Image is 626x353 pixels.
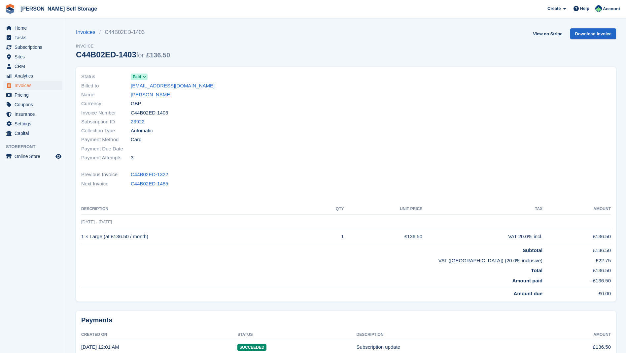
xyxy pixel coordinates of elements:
[514,291,543,296] strong: Amount due
[422,233,542,241] div: VAT 20.0% incl.
[15,52,54,61] span: Sites
[15,62,54,71] span: CRM
[15,33,54,42] span: Tasks
[81,254,542,265] td: VAT ([GEOGRAPHIC_DATA]) (20.0% inclusive)
[15,81,54,90] span: Invoices
[542,254,611,265] td: £22.75
[315,229,344,244] td: 1
[237,344,266,351] span: Succeeded
[133,74,141,80] span: Paid
[81,316,611,324] h2: Payments
[81,136,131,144] span: Payment Method
[542,244,611,254] td: £136.50
[136,51,144,59] span: for
[5,4,15,14] img: stora-icon-8386f47178a22dfd0bd8f6a31ec36ba5ce8667c1dd55bd0f319d3a0aa187defe.svg
[131,91,171,99] a: [PERSON_NAME]
[18,3,100,14] a: [PERSON_NAME] Self Storage
[76,43,170,49] span: Invoice
[131,73,148,80] a: Paid
[15,90,54,100] span: Pricing
[3,81,62,90] a: menu
[523,247,542,253] strong: Subtotal
[81,127,131,135] span: Collection Type
[76,50,170,59] div: C44B02ED-1403
[15,129,54,138] span: Capital
[542,287,611,298] td: £0.00
[131,118,145,126] a: 23922
[512,278,542,283] strong: Amount paid
[131,171,168,178] a: C44B02ED-1322
[357,330,537,340] th: Description
[3,90,62,100] a: menu
[131,154,133,162] span: 3
[580,5,589,12] span: Help
[344,204,422,214] th: Unit Price
[131,180,168,188] a: C44B02ED-1485
[81,118,131,126] span: Subscription ID
[237,330,356,340] th: Status
[422,204,542,214] th: Tax
[542,204,611,214] th: Amount
[3,100,62,109] a: menu
[530,28,565,39] a: View on Stripe
[547,5,561,12] span: Create
[81,91,131,99] span: Name
[3,62,62,71] a: menu
[542,229,611,244] td: £136.50
[542,274,611,287] td: -£136.50
[76,28,99,36] a: Invoices
[315,204,344,214] th: QTY
[595,5,602,12] img: Dafydd Pritchard
[15,71,54,80] span: Analytics
[146,51,170,59] span: £136.50
[3,71,62,80] a: menu
[76,28,170,36] nav: breadcrumbs
[131,100,141,108] span: GBP
[3,23,62,33] a: menu
[81,344,119,350] time: 2024-01-26 00:01:49 UTC
[344,229,422,244] td: £136.50
[131,127,153,135] span: Automatic
[3,129,62,138] a: menu
[3,110,62,119] a: menu
[131,109,168,117] span: C44B02ED-1403
[6,144,66,150] span: Storefront
[131,82,215,90] a: [EMAIL_ADDRESS][DOMAIN_NAME]
[81,145,131,153] span: Payment Due Date
[3,33,62,42] a: menu
[81,100,131,108] span: Currency
[81,180,131,188] span: Next Invoice
[3,152,62,161] a: menu
[81,171,131,178] span: Previous Invoice
[81,219,112,224] span: [DATE] - [DATE]
[603,6,620,12] span: Account
[542,264,611,274] td: £136.50
[81,229,315,244] td: 1 × Large (at £136.50 / month)
[131,136,142,144] span: Card
[3,52,62,61] a: menu
[81,82,131,90] span: Billed to
[570,28,616,39] a: Download Invoice
[81,154,131,162] span: Payment Attempts
[531,268,542,273] strong: Total
[81,330,237,340] th: Created On
[15,43,54,52] span: Subscriptions
[54,152,62,160] a: Preview store
[81,109,131,117] span: Invoice Number
[3,43,62,52] a: menu
[15,23,54,33] span: Home
[15,100,54,109] span: Coupons
[81,73,131,80] span: Status
[15,152,54,161] span: Online Store
[3,119,62,128] a: menu
[15,110,54,119] span: Insurance
[81,204,315,214] th: Description
[537,330,611,340] th: Amount
[15,119,54,128] span: Settings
